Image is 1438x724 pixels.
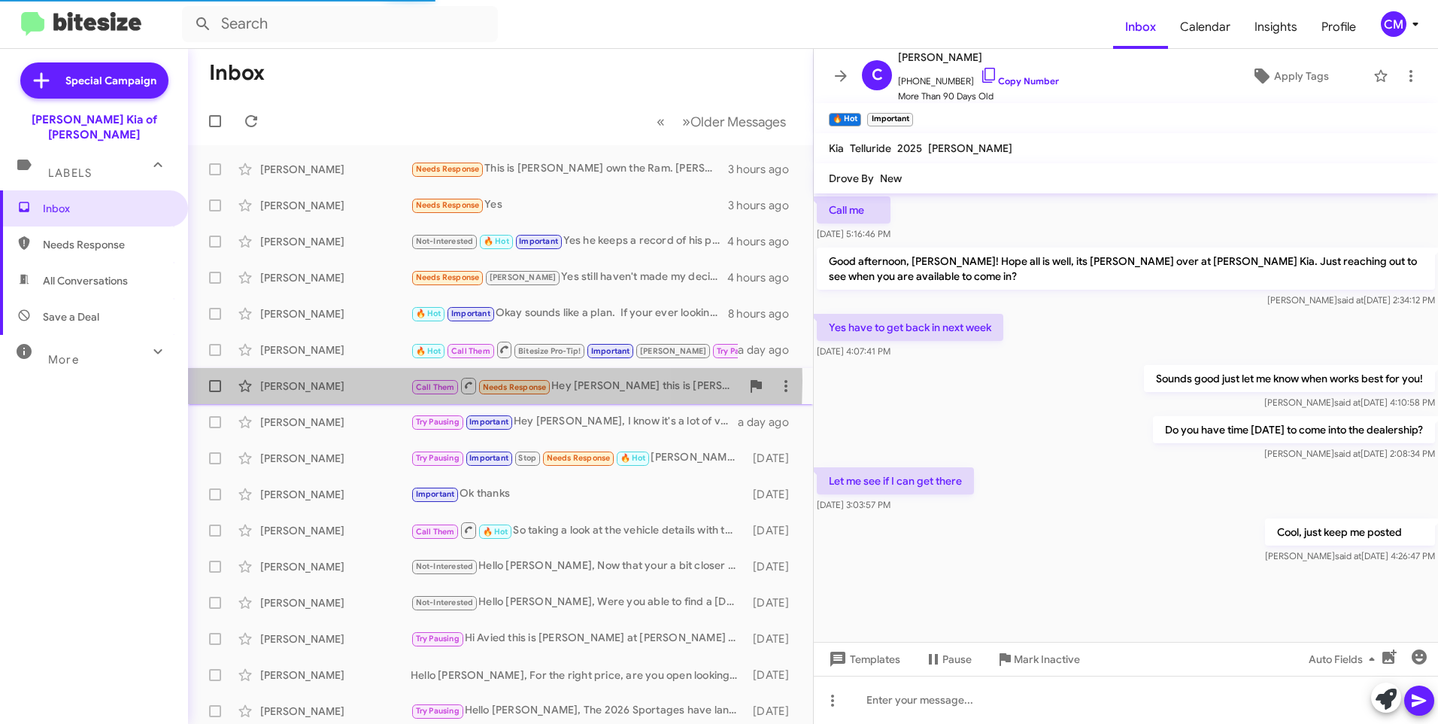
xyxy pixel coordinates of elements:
[416,706,460,716] span: Try Pausing
[980,75,1059,87] a: Copy Number
[48,353,79,367] span: More
[1264,397,1435,408] span: [PERSON_NAME] [DATE] 4:10:58 PM
[483,527,508,537] span: 🔥 Hot
[728,198,801,213] div: 3 hours ago
[897,141,922,155] span: 2025
[260,162,411,177] div: [PERSON_NAME]
[814,646,912,673] button: Templates
[1297,646,1393,673] button: Auto Fields
[416,346,441,356] span: 🔥 Hot
[490,272,557,282] span: [PERSON_NAME]
[416,453,460,463] span: Try Pausing
[416,417,460,427] span: Try Pausing
[416,382,455,392] span: Call Them
[43,237,171,252] span: Needs Response
[260,234,411,249] div: [PERSON_NAME]
[411,702,746,719] div: Hello [PERSON_NAME], The 2026 Sportages have landed! I took a look at your current Sportage, it l...
[682,112,690,131] span: »
[640,346,707,356] span: [PERSON_NAME]
[260,415,411,430] div: [PERSON_NAME]
[746,668,801,683] div: [DATE]
[817,196,890,224] p: Call me
[1334,397,1361,408] span: said at
[817,248,1435,290] p: Good afternoon, [PERSON_NAME]! Hope all is well, its [PERSON_NAME] over at [PERSON_NAME] Kia. Jus...
[817,467,974,494] p: Let me see if I can get there
[65,73,156,88] span: Special Campaign
[260,668,411,683] div: [PERSON_NAME]
[411,521,746,540] div: So taking a look at the vehicle details with the appraiser, it looks like we would be able to tra...
[727,270,801,285] div: 4 hours ago
[898,89,1059,104] span: More Than 90 Days Old
[469,417,508,427] span: Important
[829,172,874,185] span: Drove By
[411,196,728,214] div: Yes
[817,314,1003,341] p: Yes have to get back in next week
[1144,365,1435,392] p: Sounds good just let me know when works best for you!
[411,413,738,430] div: Hey [PERSON_NAME], I know it's a lot of vehicles to sift through, but were you able to find a veh...
[984,646,1092,673] button: Mark Inactive
[728,162,801,177] div: 3 hours ago
[872,63,883,87] span: C
[867,113,912,126] small: Important
[1309,646,1381,673] span: Auto Fields
[738,342,801,357] div: a day ago
[746,704,801,719] div: [DATE]
[547,453,611,463] span: Needs Response
[43,309,99,324] span: Save a Deal
[829,113,861,126] small: 🔥 Hot
[1337,294,1364,306] span: said at
[928,141,1012,155] span: [PERSON_NAME]
[416,200,480,210] span: Needs Response
[451,309,490,318] span: Important
[519,236,558,246] span: Important
[746,451,801,466] div: [DATE]
[1113,5,1168,49] span: Inbox
[411,668,746,683] div: Hello [PERSON_NAME], For the right price, are you open looking to sell your Sportage?
[416,236,474,246] span: Not-Interested
[43,273,128,288] span: All Conversations
[1309,5,1368,49] a: Profile
[826,646,900,673] span: Templates
[1368,11,1421,37] button: CM
[416,634,460,643] span: Try Pausing
[411,233,727,250] div: Yes he keeps a record of his previous customers, but he isn't allowed to keep any contract inform...
[880,172,902,185] span: New
[411,269,727,286] div: Yes still haven't made my decision
[1274,62,1329,90] span: Apply Tags
[850,141,891,155] span: Telluride
[260,631,411,646] div: [PERSON_NAME]
[829,141,844,155] span: Kia
[648,106,795,137] nav: Page navigation example
[1242,5,1309,49] span: Insights
[738,415,801,430] div: a day ago
[1381,11,1406,37] div: CM
[469,453,508,463] span: Important
[43,201,171,216] span: Inbox
[1213,62,1366,90] button: Apply Tags
[411,449,746,467] div: [PERSON_NAME] we will be at [GEOGRAPHIC_DATA] around 10am
[1168,5,1242,49] a: Calendar
[260,704,411,719] div: [PERSON_NAME]
[518,453,536,463] span: Stop
[817,499,890,510] span: [DATE] 3:03:57 PM
[416,527,455,537] span: Call Them
[746,523,801,538] div: [DATE]
[591,346,630,356] span: Important
[518,346,581,356] span: Bitesize Pro-Tip!
[942,646,972,673] span: Pause
[416,309,441,318] span: 🔥 Hot
[260,451,411,466] div: [PERSON_NAME]
[260,379,411,394] div: [PERSON_NAME]
[411,340,738,359] div: Cool, just keep me posted
[898,66,1059,89] span: [PHONE_NUMBER]
[746,595,801,610] div: [DATE]
[673,106,795,137] button: Next
[411,376,741,395] div: Hey [PERSON_NAME] this is [PERSON_NAME] we spoke the other day can u call me at [PHONE_NUMBER]
[484,236,509,246] span: 🔥 Hot
[746,559,801,574] div: [DATE]
[260,523,411,538] div: [PERSON_NAME]
[912,646,984,673] button: Pause
[817,228,890,239] span: [DATE] 5:16:46 PM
